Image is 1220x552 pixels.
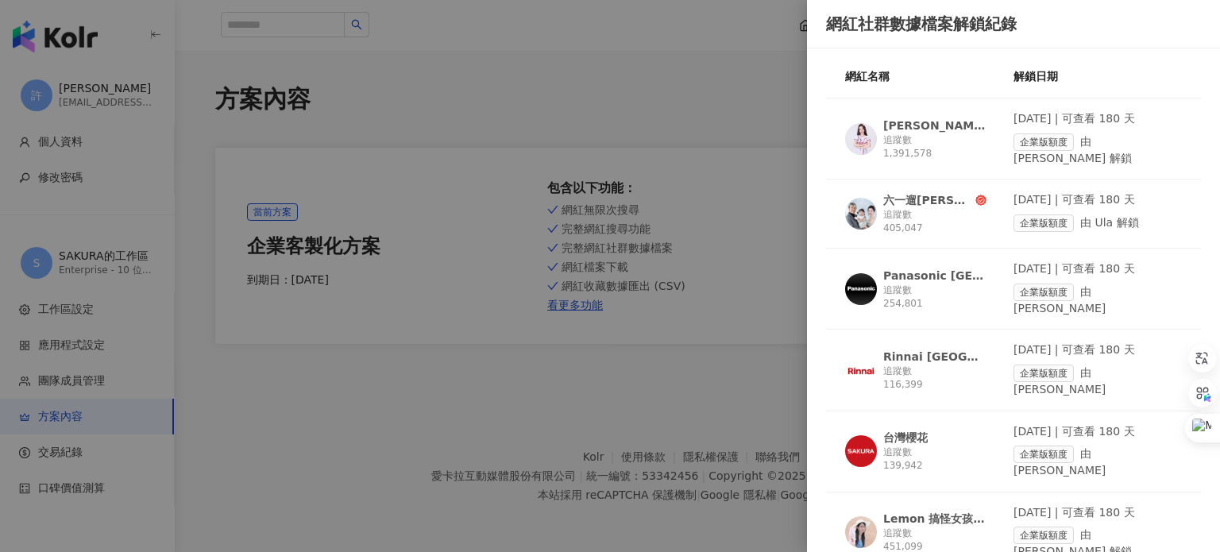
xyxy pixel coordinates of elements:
div: 由 [PERSON_NAME] [1013,446,1182,479]
img: KOL Avatar [845,516,877,548]
div: 由 [PERSON_NAME] [1013,365,1182,398]
div: [PERSON_NAME][PERSON_NAME] [883,118,986,133]
div: [DATE] | 可查看 180 天 [1013,261,1182,277]
span: 企業版額度 [1013,214,1074,232]
div: Rinnai [GEOGRAPHIC_DATA] 台灣林內－日本瓦斯器具第一品牌 [883,349,986,365]
span: 企業版額度 [1013,133,1074,151]
div: 六一遛[PERSON_NAME] [883,192,972,208]
a: KOL AvatarPanasonic [GEOGRAPHIC_DATA]追蹤數 254,801[DATE] | 可查看 180 天企業版額度由 [PERSON_NAME] [826,261,1201,330]
div: 追蹤數 1,391,578 [883,133,986,160]
div: [DATE] | 可查看 180 天 [1013,192,1182,208]
div: [DATE] | 可查看 180 天 [1013,424,1182,440]
span: 企業版額度 [1013,284,1074,301]
a: KOL Avatar台灣櫻花追蹤數 139,942[DATE] | 可查看 180 天企業版額度由 [PERSON_NAME] [826,424,1201,492]
a: KOL Avatar六一遛[PERSON_NAME]追蹤數 405,047[DATE] | 可查看 180 天企業版額度由 Ula 解鎖 [826,192,1201,249]
div: Lemon 搞怪女孩-[PERSON_NAME] [883,511,986,527]
img: KOL Avatar [845,273,877,305]
div: 由 [PERSON_NAME] [1013,284,1182,317]
span: 企業版額度 [1013,527,1074,544]
div: [DATE] | 可查看 180 天 [1013,505,1182,521]
span: 企業版額度 [1013,446,1074,463]
div: 網紅名稱 [845,68,1013,85]
div: 台灣櫻花 [883,430,928,446]
img: KOL Avatar [845,198,877,230]
img: KOL Avatar [845,354,877,386]
div: Panasonic [GEOGRAPHIC_DATA] [883,268,986,284]
div: [DATE] | 可查看 180 天 [1013,342,1182,358]
a: KOL AvatarRinnai [GEOGRAPHIC_DATA] 台灣林內－日本瓦斯器具第一品牌追蹤數 116,399[DATE] | 可查看 180 天企業版額度由 [PERSON_NAME] [826,342,1201,411]
div: 追蹤數 254,801 [883,284,986,311]
span: 企業版額度 [1013,365,1074,382]
div: 追蹤數 139,942 [883,446,986,473]
div: 追蹤數 405,047 [883,208,986,235]
img: KOL Avatar [845,435,877,467]
a: KOL Avatar[PERSON_NAME][PERSON_NAME]追蹤數 1,391,578[DATE] | 可查看 180 天企業版額度由 [PERSON_NAME] 解鎖 [826,111,1201,179]
div: [DATE] | 可查看 180 天 [1013,111,1182,127]
img: KOL Avatar [845,123,877,155]
div: 網紅社群數據檔案解鎖紀錄 [826,13,1201,35]
div: 追蹤數 116,399 [883,365,986,392]
div: 由 Ula 解鎖 [1013,214,1182,232]
div: 解鎖日期 [1013,68,1182,85]
div: 由 [PERSON_NAME] 解鎖 [1013,133,1182,167]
